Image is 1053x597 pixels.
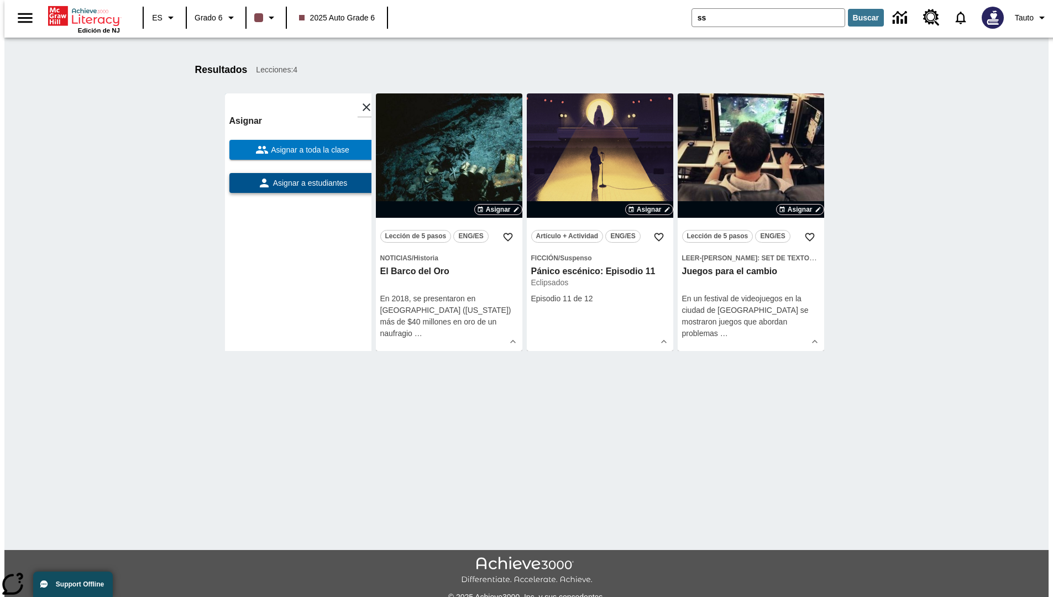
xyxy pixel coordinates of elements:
[413,254,438,262] span: Historia
[682,252,820,264] span: Tema: Leer-Analizar-Leer: Set de textos/Salario de los atletas
[250,8,282,28] button: El color de la clase es café oscuro. Cambiar el color de la clase.
[459,231,484,242] span: ENG/ES
[682,293,820,339] div: En un festival de videojuegos en la ciudad de [GEOGRAPHIC_DATA] se mostraron juegos que abordan p...
[848,9,884,27] button: Buscar
[195,64,248,76] h1: Resultados
[531,230,604,243] button: Artículo + Actividad
[692,9,845,27] input: Buscar campo
[195,12,223,24] span: Grado 6
[605,230,641,243] button: ENG/ES
[1010,8,1053,28] button: Perfil/Configuración
[560,254,591,262] span: Suspenso
[558,254,560,262] span: /
[229,140,376,160] button: Asignar a toda la clase
[531,252,669,264] span: Tema: Ficción/Suspenso
[380,230,452,243] button: Lección de 5 pasos
[486,205,511,214] span: Asignar
[225,93,371,351] div: lesson details
[505,333,521,350] button: Ver más
[886,3,916,33] a: Centro de información
[229,113,376,129] h6: Asignar
[9,2,41,34] button: Abrir el menú lateral
[682,266,820,277] h3: Juegos para el cambio
[776,204,824,215] button: Asignar Elegir fechas
[975,3,1010,32] button: Escoja un nuevo avatar
[656,333,672,350] button: Ver más
[357,98,376,117] button: Cerrar
[474,204,522,215] button: Asignar Elegir fechas
[33,572,113,597] button: Support Offline
[610,231,635,242] span: ENG/ES
[380,266,518,277] h3: El Barco del Oro
[269,144,349,156] span: Asignar a toda la clase
[78,27,120,34] span: Edición de NJ
[946,3,975,32] a: Notificaciones
[536,231,599,242] span: Artículo + Actividad
[625,204,673,215] button: Asignar Elegir fechas
[531,266,669,277] h3: Pánico escénico: Episodio 11
[788,205,813,214] span: Asignar
[385,231,447,242] span: Lección de 5 pasos
[637,205,662,214] span: Asignar
[271,177,348,189] span: Asignar a estudiantes
[229,173,376,193] button: Asignar a estudiantes
[678,93,824,351] div: lesson details
[531,293,669,305] div: Episodio 11 de 12
[152,12,163,24] span: ES
[56,580,104,588] span: Support Offline
[48,4,120,34] div: Portada
[376,93,522,351] div: lesson details
[256,64,297,76] span: Lecciones : 4
[415,329,422,338] span: …
[649,227,669,247] button: Añadir a mis Favoritas
[916,3,946,33] a: Centro de recursos, Se abrirá en una pestaña nueva.
[761,231,785,242] span: ENG/ES
[806,333,823,350] button: Ver más
[800,227,820,247] button: Añadir a mis Favoritas
[687,231,748,242] span: Lección de 5 pasos
[720,329,728,338] span: …
[755,230,790,243] button: ENG/ES
[48,5,120,27] a: Portada
[147,8,182,28] button: Lenguaje: ES, Selecciona un idioma
[453,230,489,243] button: ENG/ES
[461,557,593,585] img: Achieve3000 Differentiate Accelerate Achieve
[527,93,673,351] div: lesson details
[814,254,815,262] span: /
[380,293,518,339] div: En 2018, se presentaron en [GEOGRAPHIC_DATA] ([US_STATE]) más de $40 millones en oro de un naufragio
[380,254,412,262] span: Noticias
[982,7,1004,29] img: Avatar
[498,227,518,247] button: Añadir a mis Favoritas
[1015,12,1034,24] span: Tauto
[682,254,814,262] span: Leer-[PERSON_NAME]: Set de textos
[190,8,242,28] button: Grado: Grado 6, Elige un grado
[815,254,881,262] span: Salario de los atletas
[299,12,375,24] span: 2025 Auto Grade 6
[531,254,558,262] span: Ficción
[682,230,753,243] button: Lección de 5 pasos
[380,252,518,264] span: Tema: Noticias/Historia
[412,254,413,262] span: /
